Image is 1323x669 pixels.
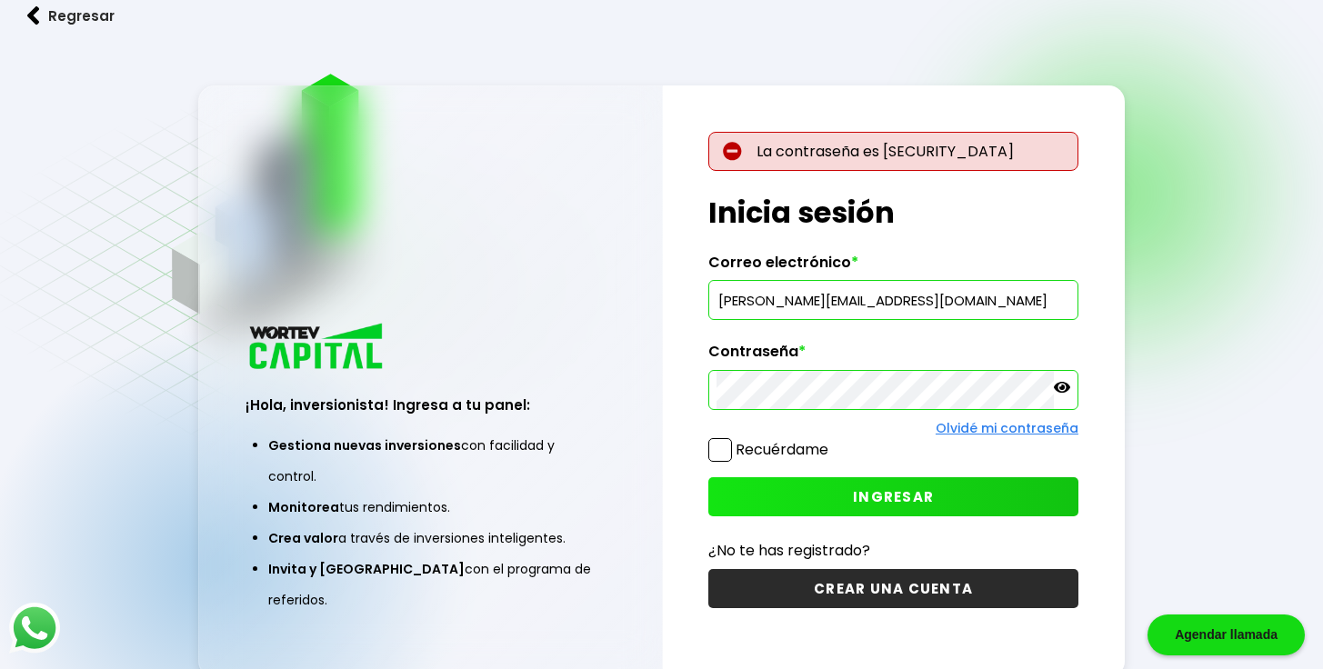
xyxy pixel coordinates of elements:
[268,554,593,615] li: con el programa de referidos.
[723,142,742,161] img: error-circle.027baa21.svg
[708,569,1078,608] button: CREAR UNA CUENTA
[246,321,389,374] img: logo_wortev_capital
[736,439,828,460] label: Recuérdame
[9,603,60,654] img: logos_whatsapp-icon.242b2217.svg
[268,560,465,578] span: Invita y [GEOGRAPHIC_DATA]
[717,281,1070,319] input: hola@wortev.capital
[708,132,1078,171] p: La contraseña es [SECURITY_DATA]
[708,539,1078,562] p: ¿No te has registrado?
[268,523,593,554] li: a través de inversiones inteligentes.
[1148,614,1305,655] div: Agendar llamada
[936,419,1078,437] a: Olvidé mi contraseña
[708,477,1078,516] button: INGRESAR
[708,539,1078,608] a: ¿No te has registrado?CREAR UNA CUENTA
[708,254,1078,281] label: Correo electrónico
[268,529,338,547] span: Crea valor
[268,430,593,492] li: con facilidad y control.
[708,191,1078,235] h1: Inicia sesión
[708,343,1078,370] label: Contraseña
[246,394,616,415] h3: ¡Hola, inversionista! Ingresa a tu panel:
[268,492,593,523] li: tus rendimientos.
[268,436,461,454] span: Gestiona nuevas inversiones
[27,6,40,25] img: flecha izquierda
[268,498,339,516] span: Monitorea
[853,487,934,506] span: INGRESAR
